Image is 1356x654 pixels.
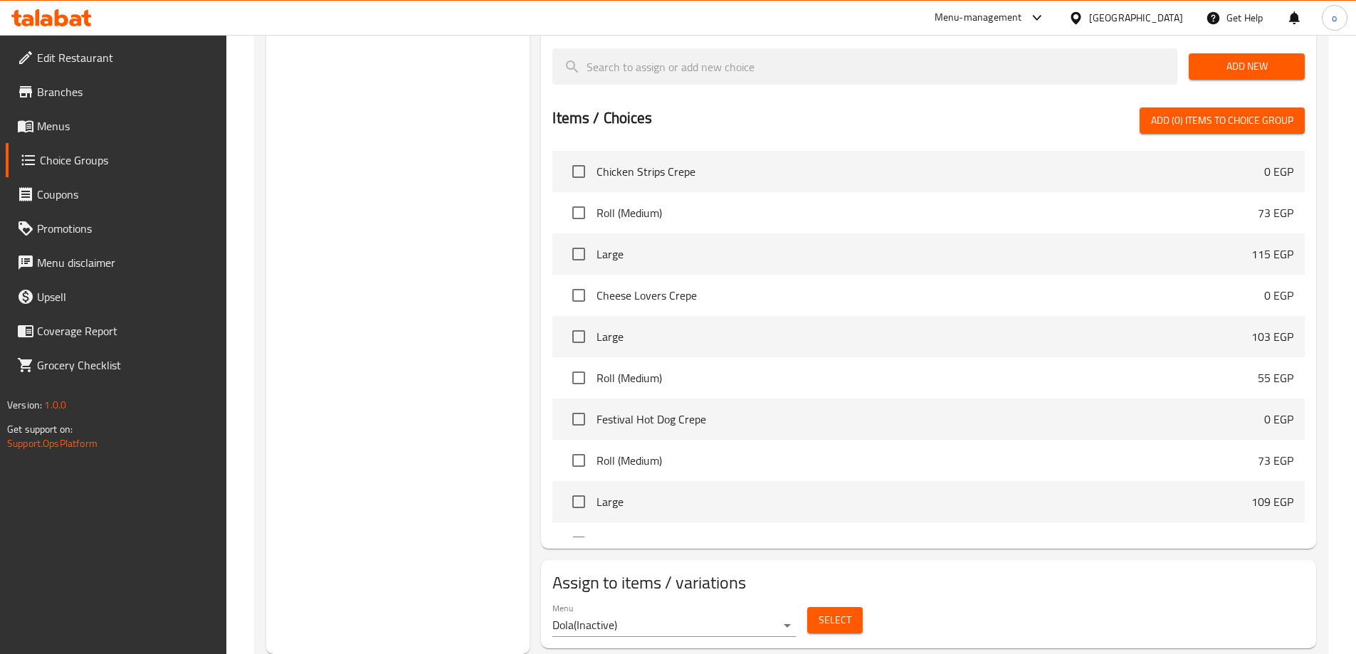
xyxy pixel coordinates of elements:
p: 115 EGP [1251,246,1293,263]
a: Coverage Report [6,314,226,348]
span: Select choice [564,445,594,475]
div: [GEOGRAPHIC_DATA] [1089,10,1183,26]
span: Cheese Lovers Crepe [596,287,1264,304]
span: Large [596,493,1251,510]
a: Choice Groups [6,143,226,177]
span: Meat Lovers Crepe [596,534,1264,552]
span: Large [596,246,1251,263]
span: Branches [37,83,215,100]
span: Select choice [564,157,594,186]
span: Roll (Medium) [596,452,1258,469]
span: Menu disclaimer [37,254,215,271]
span: Select [819,611,851,629]
a: Branches [6,75,226,109]
p: 103 EGP [1251,328,1293,345]
a: Promotions [6,211,226,246]
p: 109 EGP [1251,493,1293,510]
label: Menu [552,604,573,613]
span: Chicken Strips Crepe [596,163,1264,180]
h2: Assign to items / variations [552,571,1305,594]
h2: Items / Choices [552,107,652,129]
div: Dola(Inactive) [552,614,796,637]
p: 0 EGP [1264,534,1293,552]
span: Upsell [37,288,215,305]
span: 1.0.0 [44,396,66,414]
span: o [1332,10,1337,26]
a: Coupons [6,177,226,211]
p: 55 EGP [1258,369,1293,386]
span: Add (0) items to choice group [1151,112,1293,130]
button: Select [807,607,863,633]
span: Roll (Medium) [596,369,1258,386]
span: Festival Hot Dog Crepe [596,411,1264,428]
span: Select choice [564,487,594,517]
span: Add New [1200,58,1293,75]
span: Grocery Checklist [37,357,215,374]
a: Menus [6,109,226,143]
span: Promotions [37,220,215,237]
span: Roll (Medium) [596,204,1258,221]
span: Version: [7,396,42,414]
span: Get support on: [7,420,73,438]
span: Large [596,328,1251,345]
span: Select choice [564,280,594,310]
a: Edit Restaurant [6,41,226,75]
span: Choice Groups [40,152,215,169]
a: Grocery Checklist [6,348,226,382]
span: Coupons [37,186,215,203]
span: Select choice [564,239,594,269]
input: search [552,48,1177,85]
p: 73 EGP [1258,452,1293,469]
span: Select choice [564,528,594,558]
span: Coverage Report [37,322,215,339]
a: Support.OpsPlatform [7,434,98,453]
button: Add New [1189,53,1305,80]
p: 0 EGP [1264,411,1293,428]
a: Menu disclaimer [6,246,226,280]
button: Add (0) items to choice group [1140,107,1305,134]
span: Menus [37,117,215,135]
div: Menu-management [935,9,1022,26]
p: 0 EGP [1264,163,1293,180]
p: 0 EGP [1264,287,1293,304]
span: Select choice [564,363,594,393]
p: 73 EGP [1258,204,1293,221]
a: Upsell [6,280,226,314]
span: Select choice [564,404,594,434]
span: Select choice [564,322,594,352]
span: Select choice [564,198,594,228]
span: Edit Restaurant [37,49,215,66]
